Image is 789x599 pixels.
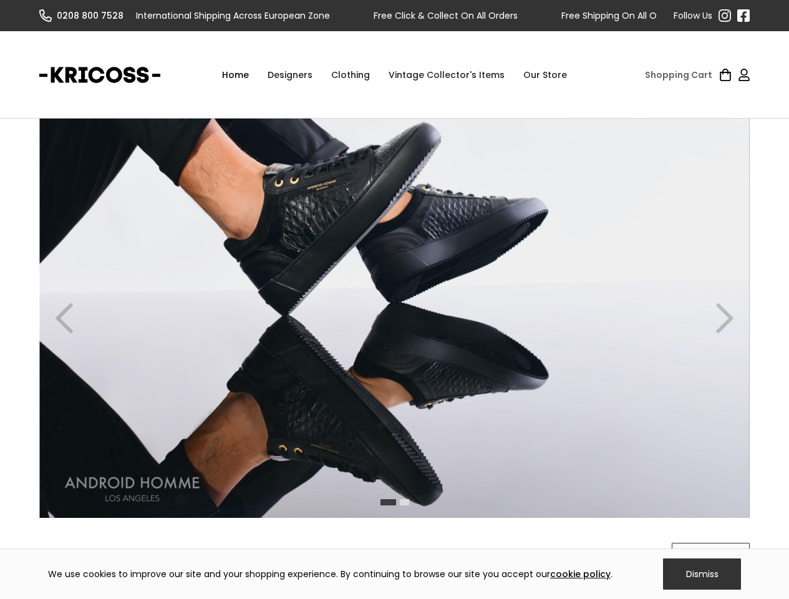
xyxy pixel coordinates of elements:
[39,119,89,518] div: previous slide
[674,9,712,22] div: Follow Us
[39,9,133,22] a: 0208 800 7528
[39,119,750,518] div: 2 of 2
[258,56,322,94] div: Designers
[400,499,409,505] div: Show slide 2 of 2
[39,59,160,90] a: home
[380,499,396,505] div: Show slide 1 of 2
[379,56,514,94] a: Vintage Collector's Items
[136,9,330,22] div: International Shipping Across European Zone
[213,56,258,94] a: Home
[561,9,724,22] div: Free Shipping On All Orders Over £150
[663,558,741,590] div: Dismiss
[48,568,612,580] div: We use cookies to improve our site and your shopping experience. By continuing to browse our site...
[57,9,123,22] div: 0208 800 7528
[645,69,712,81] div: Shopping Cart
[322,56,379,94] div: Clothing
[39,119,750,518] div: carousel
[374,9,518,22] div: Free Click & Collect On All Orders
[514,56,576,94] a: Our Store
[550,568,611,580] a: cookie policy
[700,119,750,518] div: next slide
[672,543,750,575] a: View All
